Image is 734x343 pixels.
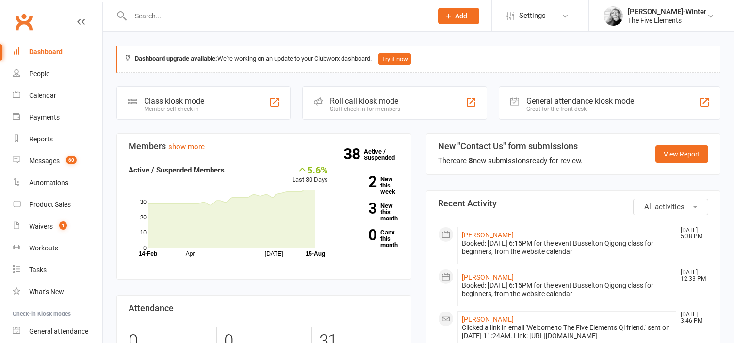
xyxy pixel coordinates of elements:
[13,41,102,63] a: Dashboard
[462,281,672,298] div: Booked: [DATE] 6:15PM for the event Busselton Qigong class for beginners, from the website calendar
[12,10,36,34] a: Clubworx
[13,172,102,194] a: Automations
[604,6,623,26] img: thumb_image1671871869.png
[129,141,399,151] h3: Members
[13,63,102,85] a: People
[364,141,407,168] a: 38Active / Suspended
[128,9,425,23] input: Search...
[469,156,473,165] strong: 8
[168,142,205,151] a: show more
[13,216,102,237] a: Waivers 1
[292,164,328,185] div: Last 30 Days
[526,96,634,106] div: General attendance kiosk mode
[519,5,546,27] span: Settings
[633,199,708,215] button: All activities
[116,46,720,73] div: We're working on an update to your Clubworx dashboard.
[676,269,708,282] time: [DATE] 12:33 PM
[628,16,706,25] div: The Five Elements
[462,231,514,239] a: [PERSON_NAME]
[29,288,64,296] div: What's New
[526,106,634,112] div: Great for the front desk
[29,70,49,78] div: People
[29,244,58,252] div: Workouts
[13,259,102,281] a: Tasks
[29,113,60,121] div: Payments
[330,96,400,106] div: Roll call kiosk mode
[455,12,467,20] span: Add
[144,106,204,112] div: Member self check-in
[13,128,102,150] a: Reports
[343,201,376,216] strong: 3
[13,150,102,172] a: Messages 60
[29,157,60,165] div: Messages
[29,327,88,335] div: General attendance
[343,176,399,195] a: 2New this week
[59,221,67,230] span: 1
[462,273,514,281] a: [PERSON_NAME]
[343,203,399,221] a: 3New this month
[462,239,672,256] div: Booked: [DATE] 6:15PM for the event Busselton Qigong class for beginners, from the website calendar
[13,321,102,343] a: General attendance kiosk mode
[29,135,53,143] div: Reports
[378,53,411,65] button: Try it now
[144,96,204,106] div: Class kiosk mode
[13,237,102,259] a: Workouts
[29,201,71,208] div: Product Sales
[628,7,706,16] div: [PERSON_NAME]-Winter
[343,228,376,242] strong: 0
[438,141,583,151] h3: New "Contact Us" form submissions
[29,222,53,230] div: Waivers
[29,266,47,274] div: Tasks
[129,303,399,313] h3: Attendance
[29,92,56,99] div: Calendar
[13,85,102,107] a: Calendar
[438,8,479,24] button: Add
[644,203,685,211] span: All activities
[330,106,400,112] div: Staff check-in for members
[29,48,63,56] div: Dashboard
[129,166,225,174] strong: Active / Suspended Members
[13,194,102,216] a: Product Sales
[29,179,68,187] div: Automations
[462,315,514,323] a: [PERSON_NAME]
[292,164,328,175] div: 5.6%
[438,199,709,208] h3: Recent Activity
[343,229,399,248] a: 0Canx. this month
[343,147,364,161] strong: 38
[135,55,217,62] strong: Dashboard upgrade available:
[676,227,708,240] time: [DATE] 5:38 PM
[343,174,376,189] strong: 2
[676,312,708,324] time: [DATE] 3:46 PM
[66,156,77,164] span: 60
[438,155,583,167] div: There are new submissions ready for review.
[655,145,708,163] a: View Report
[13,107,102,128] a: Payments
[13,281,102,303] a: What's New
[462,324,672,340] div: Clicked a link in email 'Welcome to The Five Elements Qi friend.' sent on [DATE] 11:24AM. Link: [...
